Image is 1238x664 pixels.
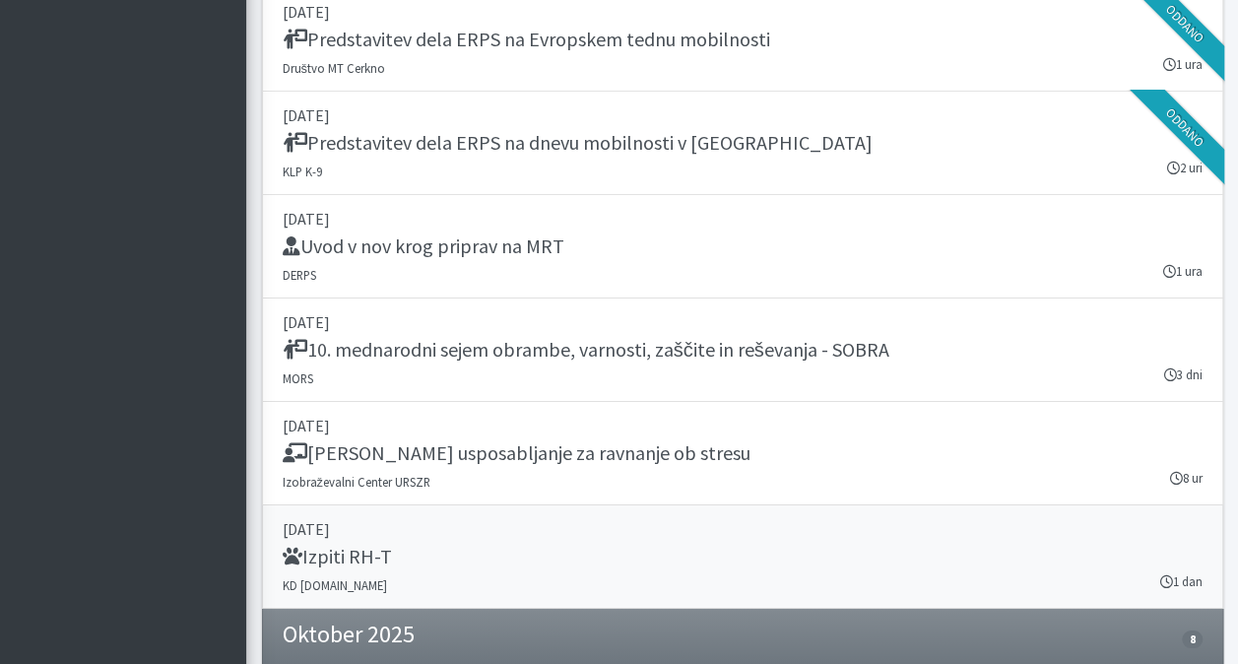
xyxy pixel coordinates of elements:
[283,414,1203,437] p: [DATE]
[283,60,385,76] small: Društvo MT Cerkno
[283,441,750,465] h5: [PERSON_NAME] usposabljanje za ravnanje ob stresu
[262,92,1223,195] a: [DATE] Predstavitev dela ERPS na dnevu mobilnosti v [GEOGRAPHIC_DATA] KLP K-9 2 uri Oddano
[262,505,1223,609] a: [DATE] Izpiti RH-T KD [DOMAIN_NAME] 1 dan
[1160,572,1203,591] small: 1 dan
[283,474,430,490] small: Izobraževalni Center URSZR
[283,164,322,179] small: KLP K-9
[262,299,1223,402] a: [DATE] 10. mednarodni sejem obrambe, varnosti, zaščite in reševanja - SOBRA MORS 3 dni
[1182,631,1202,648] span: 8
[283,131,873,155] h5: Predstavitev dela ERPS na dnevu mobilnosti v [GEOGRAPHIC_DATA]
[283,234,564,258] h5: Uvod v nov krog priprav na MRT
[283,577,387,593] small: KD [DOMAIN_NAME]
[283,370,313,386] small: MORS
[1164,365,1203,384] small: 3 dni
[283,621,415,649] h4: Oktober 2025
[1163,262,1203,281] small: 1 ura
[283,267,316,283] small: DERPS
[283,103,1203,127] p: [DATE]
[262,402,1223,505] a: [DATE] [PERSON_NAME] usposabljanje za ravnanje ob stresu Izobraževalni Center URSZR 8 ur
[283,207,1203,231] p: [DATE]
[283,338,889,362] h5: 10. mednarodni sejem obrambe, varnosti, zaščite in reševanja - SOBRA
[262,195,1223,299] a: [DATE] Uvod v nov krog priprav na MRT DERPS 1 ura
[283,545,392,568] h5: Izpiti RH-T
[283,517,1203,541] p: [DATE]
[1170,469,1203,488] small: 8 ur
[283,310,1203,334] p: [DATE]
[283,28,770,51] h5: Predstavitev dela ERPS na Evropskem tednu mobilnosti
